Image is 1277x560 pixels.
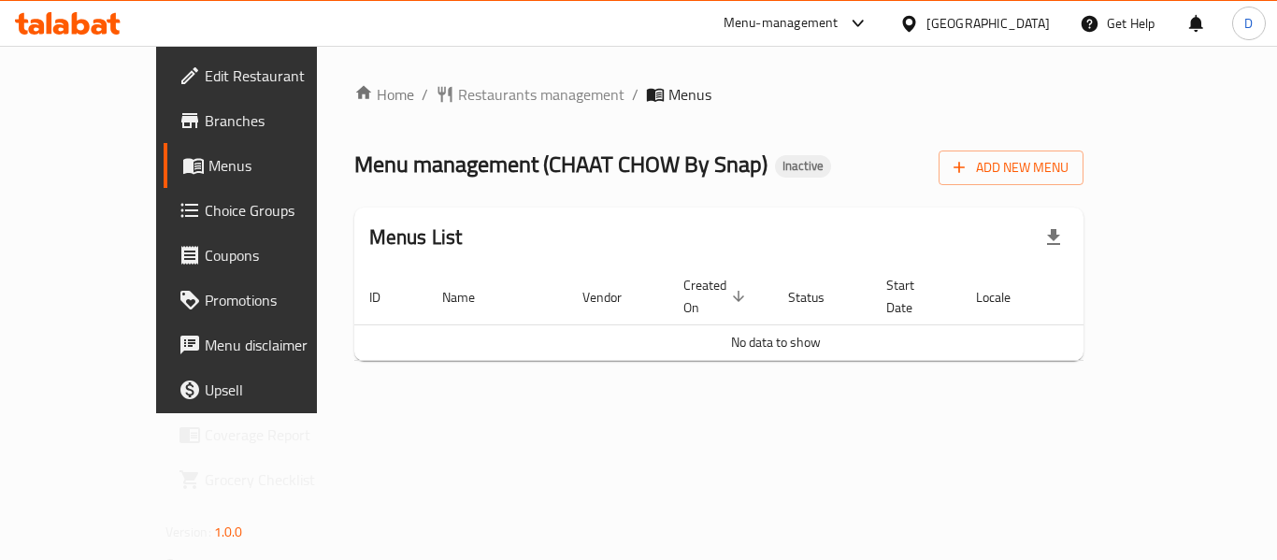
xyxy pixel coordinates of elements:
span: Choice Groups [205,199,354,222]
div: Inactive [775,155,831,178]
span: Edit Restaurant [205,65,354,87]
span: Restaurants management [458,83,624,106]
li: / [632,83,638,106]
span: Coupons [205,244,354,266]
a: Upsell [164,367,369,412]
span: Add New Menu [954,156,1069,179]
span: Menu disclaimer [205,334,354,356]
span: Menu management ( CHAAT CHOW By Snap ) [354,143,768,185]
span: Vendor [582,286,646,309]
span: Start Date [886,274,939,319]
span: Version: [165,520,211,544]
span: 1.0.0 [214,520,243,544]
a: Grocery Checklist [164,457,369,502]
span: Promotions [205,289,354,311]
th: Actions [1057,268,1198,325]
span: Created On [683,274,751,319]
span: Upsell [205,379,354,401]
span: Grocery Checklist [205,468,354,491]
a: Coupons [164,233,369,278]
a: Menu disclaimer [164,323,369,367]
span: Name [442,286,499,309]
span: No data to show [731,330,821,354]
span: Branches [205,109,354,132]
div: Menu-management [724,12,839,35]
span: Coverage Report [205,424,354,446]
a: Choice Groups [164,188,369,233]
span: Menus [668,83,711,106]
div: [GEOGRAPHIC_DATA] [926,13,1050,34]
a: Promotions [164,278,369,323]
a: Menus [164,143,369,188]
span: Locale [976,286,1035,309]
span: Menus [208,154,354,177]
nav: breadcrumb [354,83,1084,106]
span: D [1244,13,1253,34]
span: Status [788,286,849,309]
a: Home [354,83,414,106]
span: ID [369,286,405,309]
li: / [422,83,428,106]
button: Add New Menu [939,151,1083,185]
h2: Menus List [369,223,463,251]
span: Inactive [775,158,831,174]
div: Export file [1031,215,1076,260]
a: Edit Restaurant [164,53,369,98]
a: Coverage Report [164,412,369,457]
a: Branches [164,98,369,143]
table: enhanced table [354,268,1198,361]
a: Restaurants management [436,83,624,106]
